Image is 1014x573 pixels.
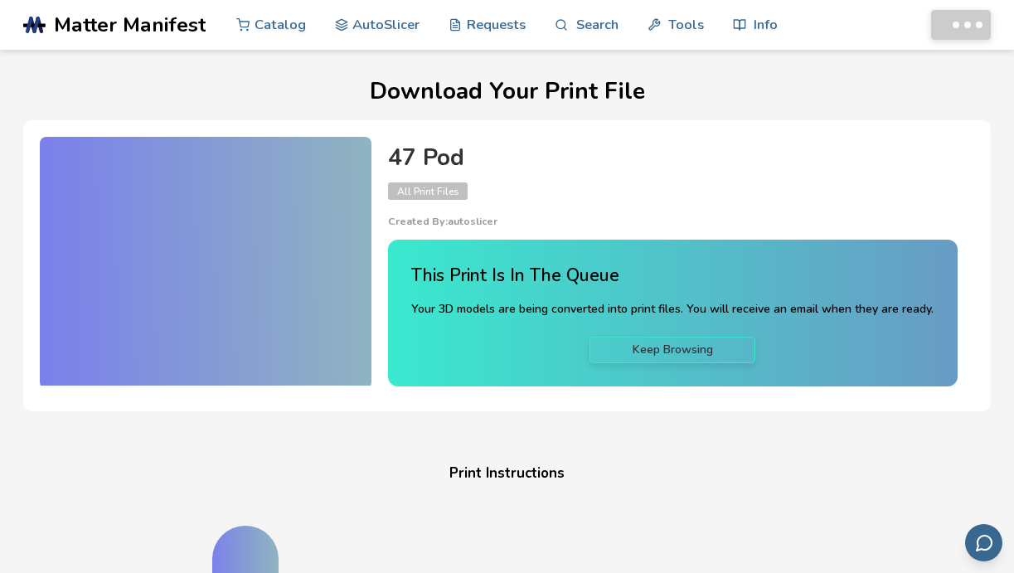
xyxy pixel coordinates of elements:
[965,524,1002,561] button: Send feedback via email
[388,182,468,200] span: All Print Files
[54,13,206,36] span: Matter Manifest
[411,263,934,289] h4: This Print Is In The Queue
[23,79,991,104] h1: Download Your Print File
[388,145,958,171] h4: 47 Pod
[411,300,934,318] p: Your 3D models are being converted into print files. You will receive an email when they are ready.
[589,337,755,363] a: Keep Browsing
[192,461,822,487] h4: Print Instructions
[388,216,958,227] p: Created By: autoslicer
